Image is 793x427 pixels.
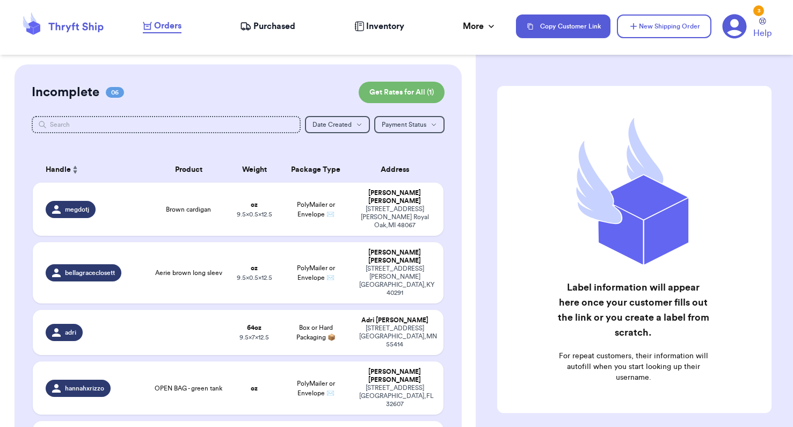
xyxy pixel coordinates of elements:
div: [STREET_ADDRESS][PERSON_NAME] Royal Oak , MI 48067 [359,205,430,229]
span: bellagraceclosett [65,269,115,277]
a: 3 [722,14,747,39]
div: [STREET_ADDRESS][PERSON_NAME] [GEOGRAPHIC_DATA] , KY 40291 [359,265,430,297]
span: Purchased [253,20,295,33]
span: hannahxrizzo [65,384,104,393]
a: Help [753,18,772,40]
input: Search [32,116,301,133]
span: Box or Hard Packaging 📦 [296,324,336,341]
span: 9.5 x 0.5 x 12.5 [237,211,272,218]
a: Inventory [354,20,404,33]
div: [PERSON_NAME] [PERSON_NAME] [359,368,430,384]
span: 9.5 x 7 x 12.5 [239,334,269,341]
span: Date Created [312,121,352,128]
span: Inventory [366,20,404,33]
th: Package Type [279,157,353,183]
span: adri [65,328,76,337]
p: For repeat customers, their information will autofill when you start looking up their username. [557,351,710,383]
a: Orders [143,19,181,33]
span: PolyMailer or Envelope ✉️ [297,201,335,218]
div: More [463,20,497,33]
span: 06 [106,87,124,98]
h2: Label information will appear here once your customer fills out the link or you create a label fr... [557,280,710,340]
div: [PERSON_NAME] [PERSON_NAME] [359,249,430,265]
span: PolyMailer or Envelope ✉️ [297,265,335,281]
th: Weight [230,157,279,183]
div: [STREET_ADDRESS] [GEOGRAPHIC_DATA] , FL 32607 [359,384,430,408]
button: Payment Status [374,116,445,133]
span: Aerie brown long sleev [155,269,222,277]
button: New Shipping Order [617,15,711,38]
span: Help [753,27,772,40]
div: [PERSON_NAME] [PERSON_NAME] [359,189,430,205]
button: Date Created [305,116,370,133]
span: 9.5 x 0.5 x 12.5 [237,274,272,281]
h2: Incomplete [32,84,99,101]
span: Orders [154,19,181,32]
strong: oz [251,265,258,271]
button: Sort ascending [71,163,79,176]
button: Copy Customer Link [516,15,610,38]
span: megdotj [65,205,89,214]
span: Handle [46,164,71,176]
a: Purchased [240,20,295,33]
div: [STREET_ADDRESS] [GEOGRAPHIC_DATA] , MN 55414 [359,324,430,349]
strong: oz [251,201,258,208]
strong: oz [251,385,258,392]
span: PolyMailer or Envelope ✉️ [297,380,335,396]
button: Get Rates for All (1) [359,82,445,103]
span: Brown cardigan [166,205,211,214]
span: Payment Status [382,121,426,128]
strong: 64 oz [247,324,261,331]
th: Product [148,157,230,183]
span: OPEN BAG - green tank [155,384,222,393]
div: Adri [PERSON_NAME] [359,316,430,324]
div: 3 [753,5,764,16]
th: Address [353,157,443,183]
